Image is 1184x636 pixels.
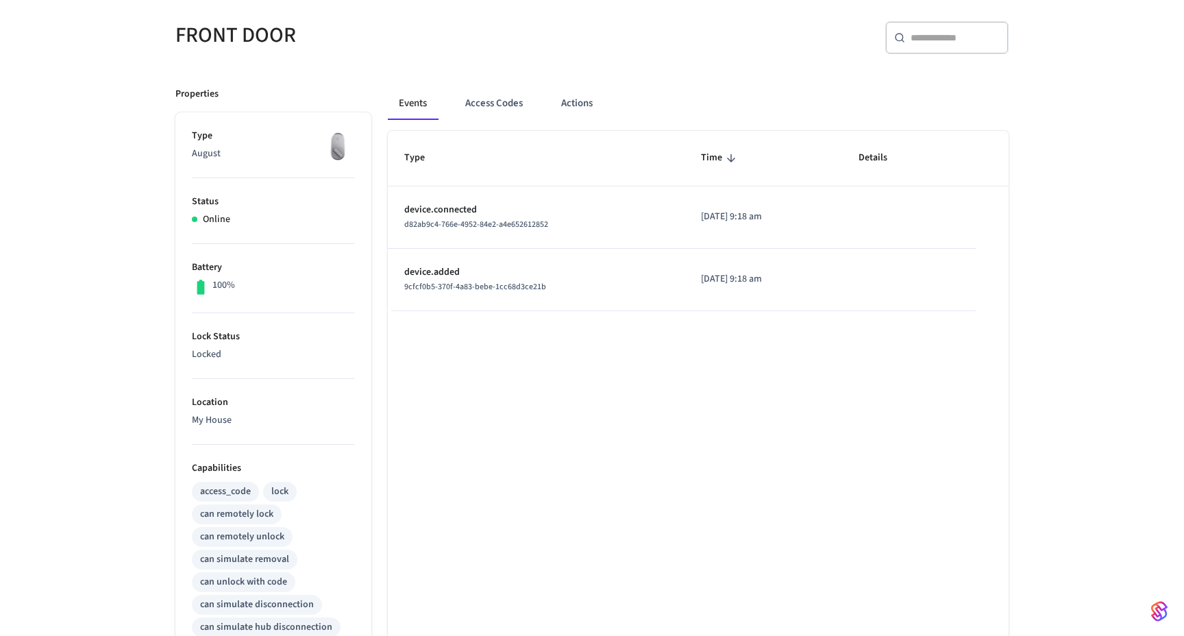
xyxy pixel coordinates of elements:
table: sticky table [388,131,1009,310]
p: [DATE] 9:18 am [701,210,826,224]
button: Access Codes [454,87,534,120]
h5: FRONT DOOR [175,21,584,49]
p: device.added [404,265,668,280]
p: Location [192,395,355,410]
button: Actions [550,87,604,120]
p: Capabilities [192,461,355,476]
p: Online [203,212,230,227]
p: August [192,147,355,161]
span: Details [859,147,905,169]
div: can simulate hub disconnection [200,620,332,635]
div: access_code [200,485,251,499]
img: SeamLogoGradient.69752ec5.svg [1151,600,1168,622]
div: lock [271,485,288,499]
p: My House [192,413,355,428]
p: Locked [192,347,355,362]
div: can simulate disconnection [200,598,314,612]
p: 100% [212,278,235,293]
div: can simulate removal [200,552,289,567]
div: ant example [388,87,1009,120]
p: Properties [175,87,219,101]
img: August Wifi Smart Lock 3rd Gen, Silver, Front [321,129,355,163]
p: Type [192,129,355,143]
span: 9cfcf0b5-370f-4a83-bebe-1cc68d3ce21b [404,281,546,293]
p: Lock Status [192,330,355,344]
div: can remotely lock [200,507,273,522]
p: Battery [192,260,355,275]
span: Type [404,147,443,169]
p: Status [192,195,355,209]
button: Events [388,87,438,120]
div: can unlock with code [200,575,287,589]
span: d82ab9c4-766e-4952-84e2-a4e652612852 [404,219,548,230]
p: device.connected [404,203,668,217]
p: [DATE] 9:18 am [701,272,826,286]
div: can remotely unlock [200,530,284,544]
span: Time [701,147,740,169]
